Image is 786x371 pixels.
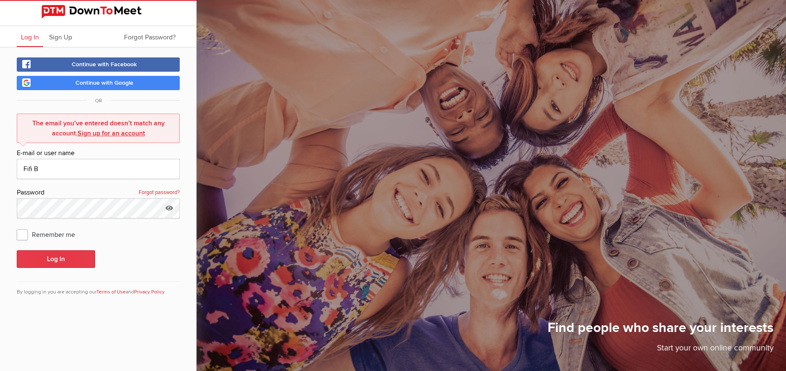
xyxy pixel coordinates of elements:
[72,61,137,68] span: Continue with Facebook
[17,57,180,72] a: Continue with Facebook
[49,33,72,42] span: Sign Up
[75,79,133,86] span: Continue with Google
[17,250,95,268] button: Log In
[548,342,773,358] p: Start your own online community
[17,227,83,242] span: Remember me
[548,319,773,342] h1: Find people who share your interests
[17,26,43,47] a: Log In
[134,289,165,295] a: Privacy Policy
[17,159,180,179] input: Email@address.com
[120,26,180,47] a: Forgot Password?
[17,148,180,159] div: E-mail or user name
[41,5,155,18] img: DownToMeet
[78,129,145,138] a: Sign up for an account
[87,98,110,104] span: OR
[45,26,76,47] a: Sign Up
[17,76,180,90] a: Continue with Google
[17,281,180,296] div: By logging in you are accepting our and
[21,33,39,42] span: Log In
[124,33,176,42] span: Forgot Password?
[139,187,180,198] a: Forgot password?
[96,289,126,295] a: Terms of Use
[17,187,180,198] div: Password
[21,118,175,138] div: The email you’ve entered doesn’t match any account.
